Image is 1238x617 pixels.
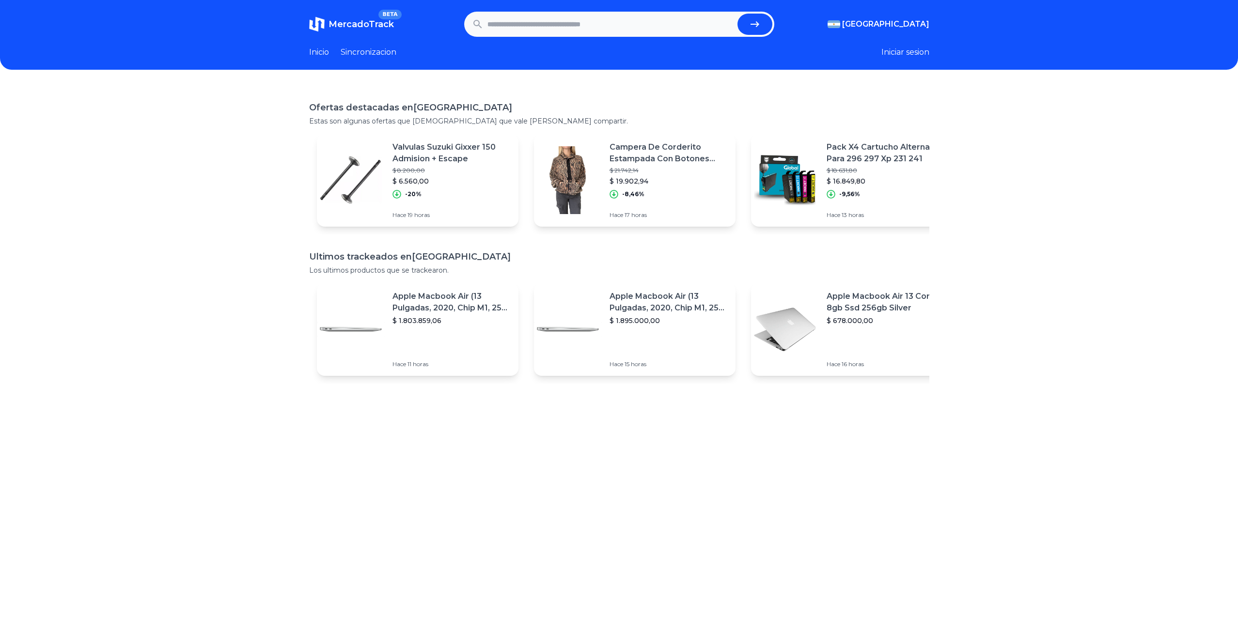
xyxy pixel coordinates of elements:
[827,141,945,165] p: Pack X4 Cartucho Alternativo Para 296 297 Xp 231 241
[392,316,511,325] p: $ 1.803.859,06
[392,141,511,165] p: Valvulas Suzuki Gixxer 150 Admision + Escape
[317,283,518,376] a: Featured imageApple Macbook Air (13 Pulgadas, 2020, Chip M1, 256 Gb De Ssd, 8 Gb De Ram) - Plata$...
[751,146,819,214] img: Featured image
[392,211,511,219] p: Hace 19 horas
[610,176,728,186] p: $ 19.902,94
[827,316,945,325] p: $ 678.000,00
[392,291,511,314] p: Apple Macbook Air (13 Pulgadas, 2020, Chip M1, 256 Gb De Ssd, 8 Gb De Ram) - Plata
[842,18,929,30] span: [GEOGRAPHIC_DATA]
[827,211,945,219] p: Hace 13 horas
[751,283,953,376] a: Featured imageApple Macbook Air 13 Core I5 8gb Ssd 256gb Silver$ 678.000,00Hace 16 horas
[751,134,953,227] a: Featured imagePack X4 Cartucho Alternativo Para 296 297 Xp 231 241$ 18.631,80$ 16.849,80-9,56%Hac...
[392,176,511,186] p: $ 6.560,00
[341,46,396,58] a: Sincronizacion
[309,101,929,114] h1: Ofertas destacadas en [GEOGRAPHIC_DATA]
[881,46,929,58] button: Iniciar sesion
[827,360,945,368] p: Hace 16 horas
[317,134,518,227] a: Featured imageValvulas Suzuki Gixxer 150 Admision + Escape$ 8.200,00$ 6.560,00-20%Hace 19 horas
[610,291,728,314] p: Apple Macbook Air (13 Pulgadas, 2020, Chip M1, 256 Gb De Ssd, 8 Gb De Ram) - Plata
[309,16,394,32] a: MercadoTrackBETA
[317,146,385,214] img: Featured image
[610,141,728,165] p: Campera De Corderito Estampada Con Botones Para Mujer
[392,360,511,368] p: Hace 11 horas
[610,211,728,219] p: Hace 17 horas
[610,360,728,368] p: Hace 15 horas
[839,190,860,198] p: -9,56%
[378,10,401,19] span: BETA
[534,295,602,363] img: Featured image
[317,295,385,363] img: Featured image
[392,167,511,174] p: $ 8.200,00
[751,295,819,363] img: Featured image
[309,265,929,275] p: Los ultimos productos que se trackearon.
[309,116,929,126] p: Estas son algunas ofertas que [DEMOGRAPHIC_DATA] que vale [PERSON_NAME] compartir.
[827,176,945,186] p: $ 16.849,80
[534,146,602,214] img: Featured image
[610,167,728,174] p: $ 21.742,14
[534,134,736,227] a: Featured imageCampera De Corderito Estampada Con Botones Para Mujer$ 21.742,14$ 19.902,94-8,46%Ha...
[309,16,325,32] img: MercadoTrack
[622,190,644,198] p: -8,46%
[534,283,736,376] a: Featured imageApple Macbook Air (13 Pulgadas, 2020, Chip M1, 256 Gb De Ssd, 8 Gb De Ram) - Plata$...
[405,190,422,198] p: -20%
[828,20,840,28] img: Argentina
[329,19,394,30] span: MercadoTrack
[828,18,929,30] button: [GEOGRAPHIC_DATA]
[827,291,945,314] p: Apple Macbook Air 13 Core I5 8gb Ssd 256gb Silver
[610,316,728,325] p: $ 1.895.000,00
[309,250,929,263] h1: Ultimos trackeados en [GEOGRAPHIC_DATA]
[309,46,329,58] a: Inicio
[827,167,945,174] p: $ 18.631,80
